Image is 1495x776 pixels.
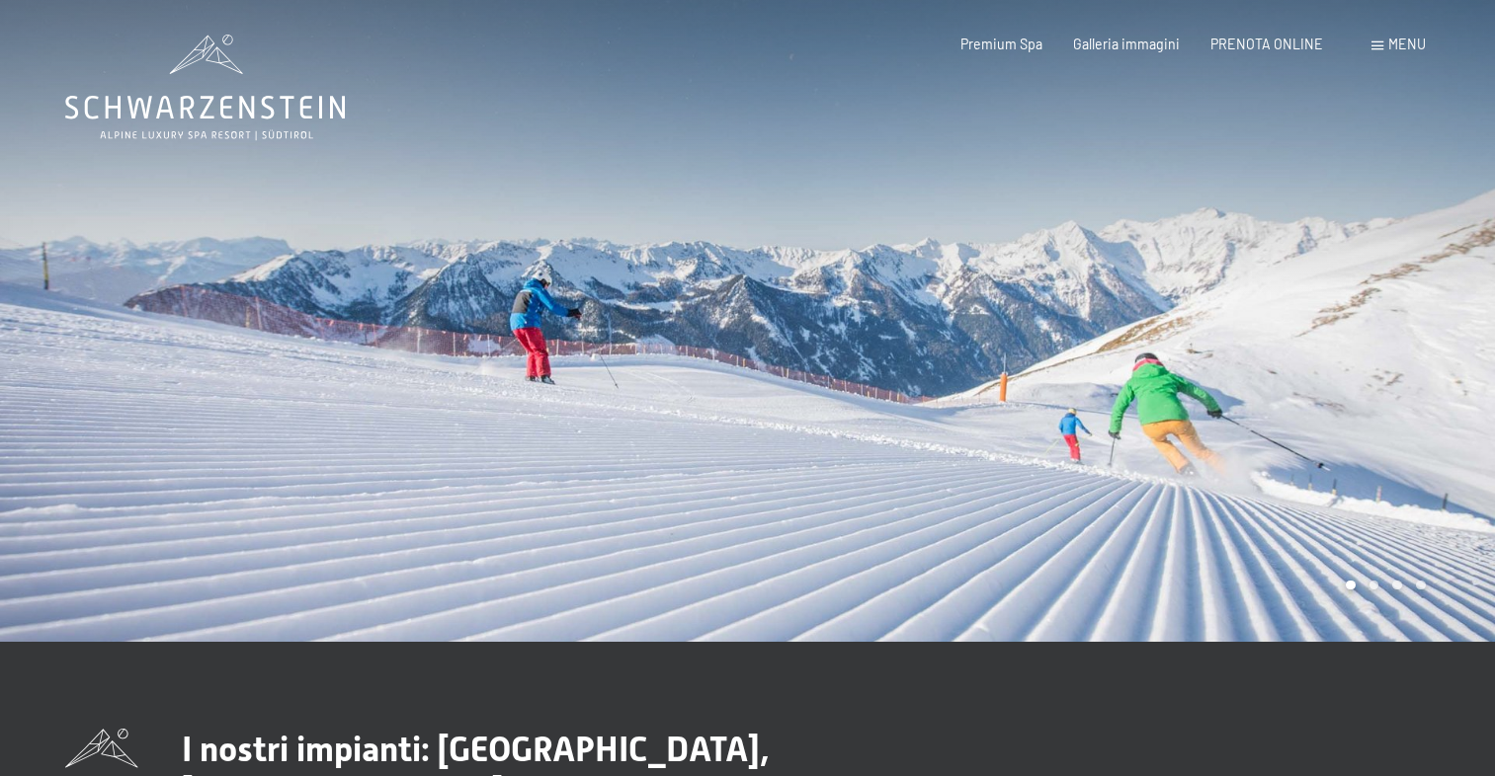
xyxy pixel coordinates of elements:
[1073,36,1180,52] a: Galleria immagini
[1370,581,1379,590] div: Carousel Page 2
[1388,36,1426,52] span: Menu
[1346,581,1356,590] div: Carousel Page 1 (Current Slide)
[1210,36,1323,52] a: PRENOTA ONLINE
[1416,581,1426,590] div: Carousel Page 4
[960,36,1042,52] a: Premium Spa
[1339,581,1426,590] div: Carousel Pagination
[1392,581,1402,590] div: Carousel Page 3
